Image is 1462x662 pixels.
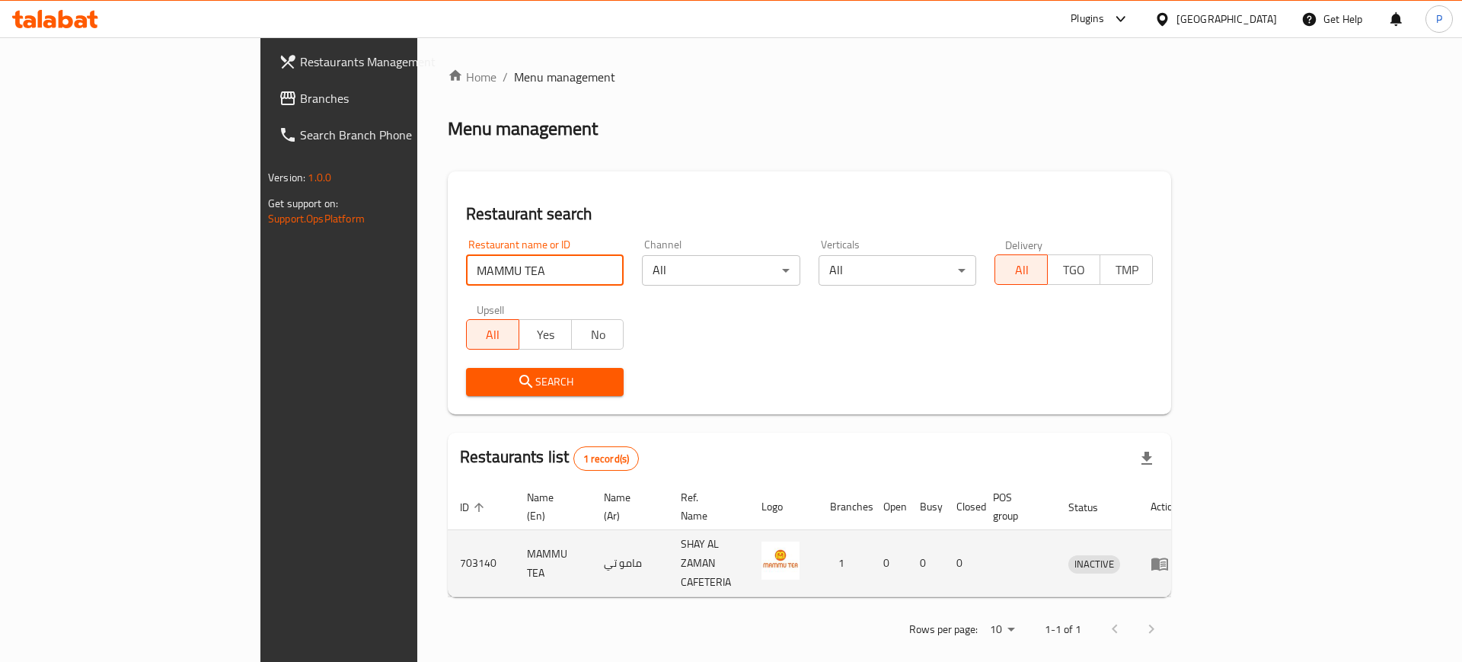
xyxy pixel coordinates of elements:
[466,368,624,396] button: Search
[909,620,978,639] p: Rows per page:
[503,68,508,86] li: /
[1100,254,1153,285] button: TMP
[448,484,1191,597] table: enhanced table
[1047,254,1100,285] button: TGO
[573,446,640,471] div: Total records count
[681,488,731,525] span: Ref. Name
[818,484,871,530] th: Branches
[267,43,505,80] a: Restaurants Management
[993,488,1038,525] span: POS group
[1071,10,1104,28] div: Plugins
[1001,259,1042,281] span: All
[466,255,624,286] input: Search for restaurant name or ID..
[574,452,639,466] span: 1 record(s)
[466,319,519,350] button: All
[908,530,944,597] td: 0
[1106,259,1147,281] span: TMP
[642,255,800,286] div: All
[515,530,592,597] td: MAMMU TEA
[448,68,1171,86] nav: breadcrumb
[268,209,365,229] a: Support.OpsPlatform
[267,80,505,117] a: Branches
[944,530,981,597] td: 0
[761,542,800,580] img: MAMMU TEA
[908,484,944,530] th: Busy
[578,324,618,346] span: No
[1138,484,1191,530] th: Action
[871,484,908,530] th: Open
[669,530,749,597] td: SHAY AL ZAMAN CAFETERIA
[571,319,624,350] button: No
[994,254,1048,285] button: All
[525,324,566,346] span: Yes
[514,68,615,86] span: Menu management
[448,117,598,141] h2: Menu management
[1176,11,1277,27] div: [GEOGRAPHIC_DATA]
[984,619,1020,641] div: Rows per page:
[819,255,976,286] div: All
[1068,498,1118,516] span: Status
[1054,259,1094,281] span: TGO
[749,484,818,530] th: Logo
[460,498,489,516] span: ID
[604,488,650,525] span: Name (Ar)
[1045,620,1081,639] p: 1-1 of 1
[300,126,493,144] span: Search Branch Phone
[267,117,505,153] a: Search Branch Phone
[944,484,981,530] th: Closed
[473,324,513,346] span: All
[1068,555,1120,573] span: INACTIVE
[300,53,493,71] span: Restaurants Management
[478,373,611,392] span: Search
[592,530,669,597] td: مامو تي
[477,304,505,315] label: Upsell
[308,168,331,187] span: 1.0.0
[300,89,493,107] span: Branches
[527,488,573,525] span: Name (En)
[268,193,338,213] span: Get support on:
[818,530,871,597] td: 1
[466,203,1153,225] h2: Restaurant search
[1005,239,1043,250] label: Delivery
[268,168,305,187] span: Version:
[1436,11,1442,27] span: P
[460,446,639,471] h2: Restaurants list
[519,319,572,350] button: Yes
[871,530,908,597] td: 0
